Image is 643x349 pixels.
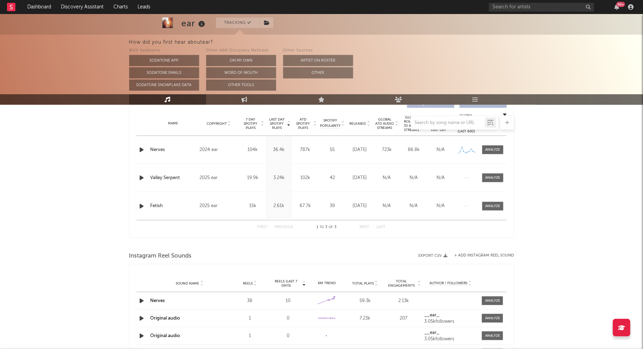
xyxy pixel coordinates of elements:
[402,174,426,182] div: N/A
[232,333,267,340] div: 1
[352,281,374,286] span: Total Plays
[375,203,399,210] div: N/A
[268,146,291,153] div: 36.4k
[216,18,260,28] button: Tracking
[348,297,383,304] div: 59.3k
[425,319,477,324] div: 3.05k followers
[348,315,383,322] div: 7.23k
[151,316,180,321] a: Original audio
[616,2,625,7] div: 99 +
[455,254,514,258] button: + Add Instagram Reel Sound
[200,174,238,182] div: 2025 ear
[425,330,440,335] strong: __ear_
[402,203,426,210] div: N/A
[425,313,477,318] a: __ear_
[386,315,421,322] div: 207
[243,281,253,286] span: Reels
[283,55,353,66] button: Artist on Roster
[294,203,317,210] div: 67.7k
[425,313,440,317] strong: __ear_
[448,254,514,258] div: + Add Instagram Reel Sound
[489,3,594,12] input: Search for artists
[329,226,333,229] span: of
[429,174,453,182] div: N/A
[430,281,468,286] span: Author / Followers
[182,18,207,29] div: ear
[283,47,353,55] div: Other Sources
[429,115,448,132] span: Estimated % Playlist Streams Last Day
[320,226,324,229] span: to
[200,146,238,154] div: 2024 ear
[377,225,386,229] button: Last
[271,333,306,340] div: 0
[206,47,276,55] div: Other A&R Discovery Methods
[129,252,192,260] span: Instagram Reel Sounds
[151,146,196,153] a: Nerves
[242,146,264,153] div: 104k
[151,174,196,182] a: Valley Serpent
[242,203,264,210] div: 15k
[456,113,477,134] div: Global Streaming Trend (Last 60D)
[151,203,196,210] a: Fetish
[419,254,448,258] button: Export CSV
[151,299,165,303] a: Nerves
[206,67,276,78] button: Word Of Mouth
[402,146,426,153] div: 86.8k
[425,337,477,342] div: 3.05k followers
[402,115,421,132] span: Global Rolling 7D Audio Streams
[307,223,346,232] div: 1 3 3
[386,297,421,304] div: 2.13k
[375,146,399,153] div: 723k
[206,55,276,66] button: On My Own
[375,174,399,182] div: N/A
[271,279,302,288] span: Reels (last 7 days)
[268,174,291,182] div: 3.24k
[232,297,267,304] div: 38
[275,225,293,229] button: Previous
[294,146,317,153] div: 787k
[176,281,199,286] span: Sound Name
[429,146,453,153] div: N/A
[200,202,238,210] div: 2025 ear
[320,174,345,182] div: 42
[242,174,264,182] div: 19.9k
[360,225,370,229] button: Next
[386,279,417,288] span: Total Engagements
[348,146,372,153] div: [DATE]
[283,67,353,78] button: Other
[429,203,453,210] div: N/A
[151,334,180,338] a: Original audio
[232,315,267,322] div: 1
[271,315,306,322] div: 0
[129,80,199,91] button: Sodatone Snowflake Data
[206,80,276,91] button: Other Tools
[348,203,372,210] div: [DATE]
[320,146,345,153] div: 55
[309,281,344,286] div: 6M Trend
[348,174,372,182] div: [DATE]
[129,55,199,66] button: Sodatone App
[425,330,477,335] a: __ear_
[320,203,345,210] div: 39
[294,174,317,182] div: 102k
[268,203,291,210] div: 2.61k
[614,4,619,10] button: 99+
[129,67,199,78] button: Sodatone Emails
[271,297,306,304] div: 10
[129,47,199,55] div: With Sodatone
[258,225,268,229] button: First
[411,120,485,126] input: Search by song name or URL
